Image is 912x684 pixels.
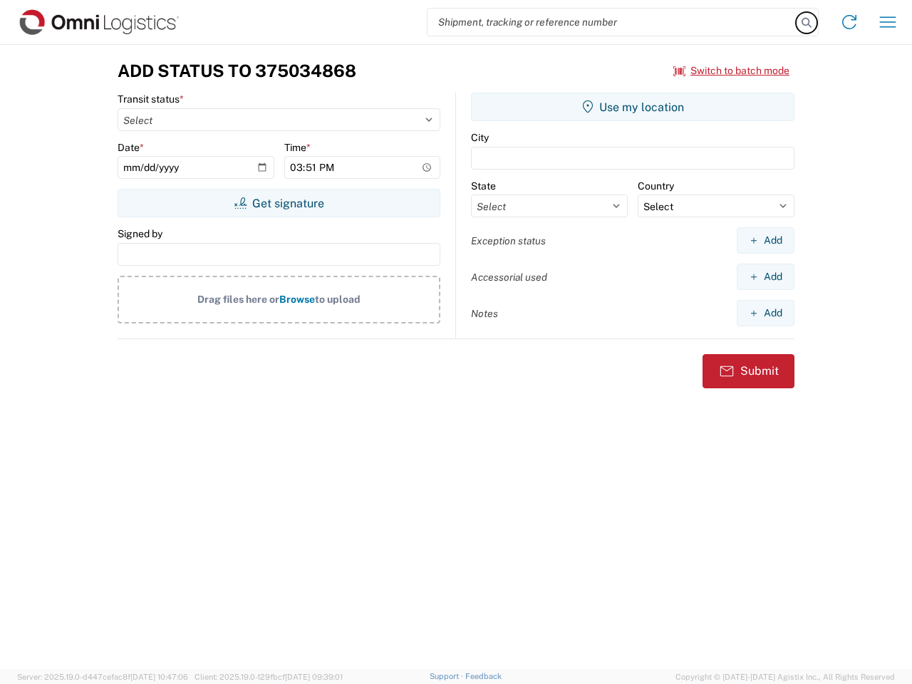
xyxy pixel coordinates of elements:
[130,673,188,681] span: [DATE] 10:47:06
[638,180,674,192] label: Country
[675,670,895,683] span: Copyright © [DATE]-[DATE] Agistix Inc., All Rights Reserved
[430,672,465,680] a: Support
[465,672,502,680] a: Feedback
[118,141,144,154] label: Date
[427,9,797,36] input: Shipment, tracking or reference number
[195,673,343,681] span: Client: 2025.19.0-129fbcf
[471,93,794,121] button: Use my location
[118,227,162,240] label: Signed by
[279,294,315,305] span: Browse
[703,354,794,388] button: Submit
[118,189,440,217] button: Get signature
[737,227,794,254] button: Add
[737,264,794,290] button: Add
[471,271,547,284] label: Accessorial used
[284,141,311,154] label: Time
[197,294,279,305] span: Drag files here or
[118,61,356,81] h3: Add Status to 375034868
[471,307,498,320] label: Notes
[737,300,794,326] button: Add
[471,180,496,192] label: State
[17,673,188,681] span: Server: 2025.19.0-d447cefac8f
[315,294,361,305] span: to upload
[673,59,789,83] button: Switch to batch mode
[471,234,546,247] label: Exception status
[471,131,489,144] label: City
[285,673,343,681] span: [DATE] 09:39:01
[118,93,184,105] label: Transit status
